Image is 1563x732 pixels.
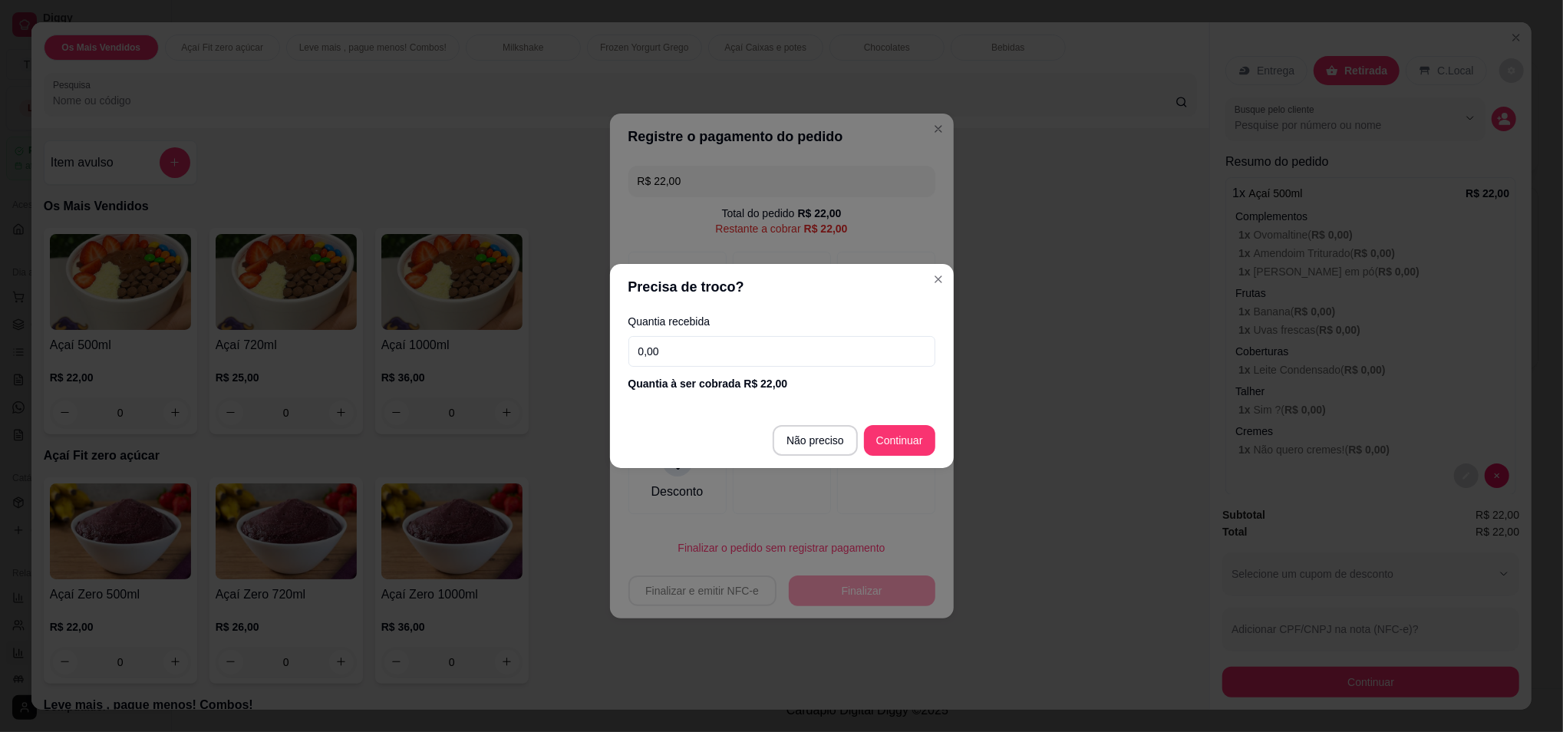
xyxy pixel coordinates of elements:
button: Não preciso [773,425,858,456]
header: Precisa de troco? [610,264,954,310]
button: Close [926,267,951,292]
button: Continuar [864,425,935,456]
label: Quantia recebida [628,316,935,327]
div: Quantia à ser cobrada R$ 22,00 [628,376,935,391]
